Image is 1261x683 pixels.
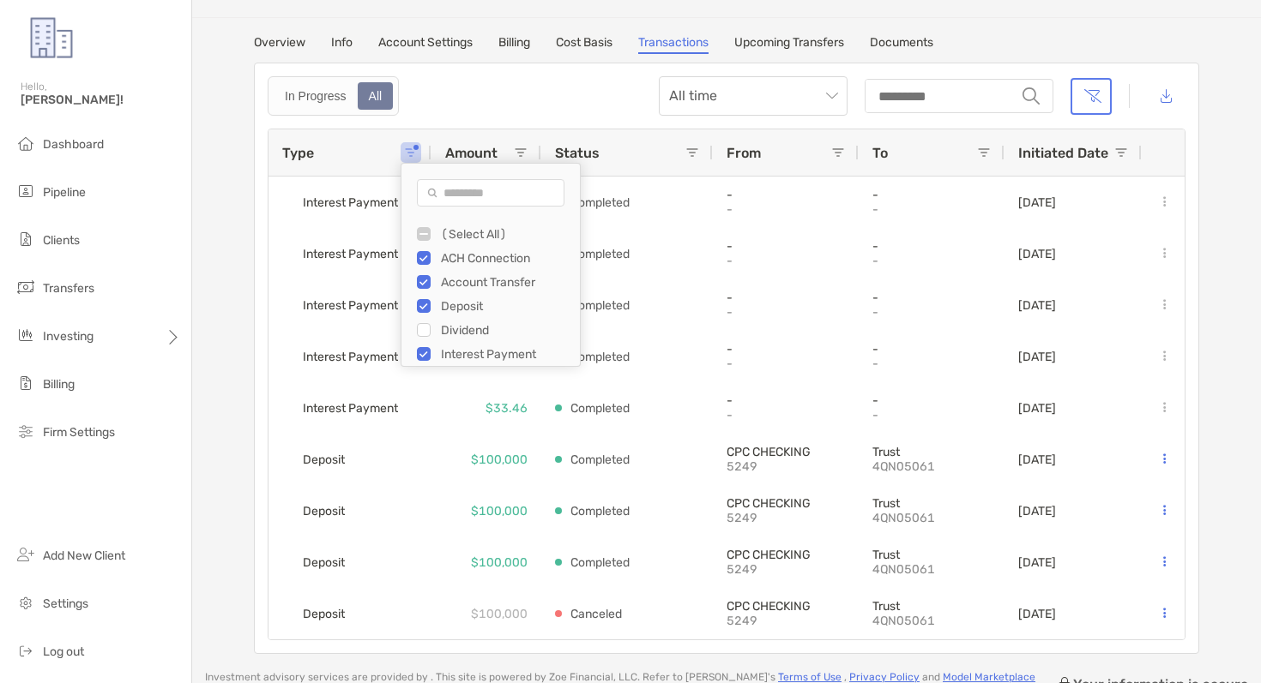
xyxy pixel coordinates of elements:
[445,145,498,161] span: Amount
[15,133,36,153] img: dashboard icon
[268,76,399,116] div: segmented control
[727,291,845,305] p: -
[1018,452,1056,467] p: [DATE]
[1018,145,1108,161] span: Initiated Date
[21,7,82,69] img: Zoe Logo
[727,548,845,562] p: CPC CHECKING
[401,163,581,367] div: Column Filter
[872,202,991,217] p: -
[441,275,570,290] div: Account Transfer
[43,548,125,563] span: Add New Client
[872,342,991,356] p: -
[359,84,392,108] div: All
[1023,87,1040,105] img: input icon
[15,181,36,201] img: pipeline icon
[872,599,991,614] p: Trust
[570,603,622,625] p: Canceled
[471,552,528,573] p: $100,000
[43,233,80,248] span: Clients
[441,323,570,338] div: Dividend
[727,459,845,474] p: 5249
[43,644,84,659] span: Log out
[870,35,933,54] a: Documents
[441,347,570,362] div: Interest Payment
[15,544,36,565] img: add_new_client icon
[570,295,630,316] p: Completed
[1018,247,1056,261] p: [DATE]
[872,459,991,474] p: 4QN05061
[727,342,845,356] p: -
[727,239,845,254] p: -
[15,421,36,441] img: firm-settings icon
[727,511,845,525] p: 5249
[872,548,991,562] p: Trust
[43,137,104,152] span: Dashboard
[417,179,564,207] input: Search filter values
[1071,78,1112,115] button: Clear filters
[638,35,709,54] a: Transactions
[570,243,630,265] p: Completed
[872,562,991,577] p: 4QN05061
[43,596,88,611] span: Settings
[303,189,398,217] span: Interest Payment
[1018,195,1056,210] p: [DATE]
[872,356,991,371] p: -
[778,671,842,683] a: Terms of Use
[15,592,36,613] img: settings icon
[570,552,630,573] p: Completed
[43,377,75,392] span: Billing
[727,496,845,511] p: CPC CHECKING
[872,614,991,628] p: 4QN05061
[872,496,991,511] p: Trust
[282,145,314,161] span: Type
[570,346,630,368] p: Completed
[727,356,845,371] p: -
[15,229,36,249] img: clients icon
[441,251,570,266] div: ACH Connection
[303,497,345,525] span: Deposit
[471,603,528,625] p: $100,000
[727,305,845,320] p: -
[570,398,630,419] p: Completed
[43,425,115,440] span: Firm Settings
[401,222,580,366] div: Filter List
[727,614,845,628] p: 5249
[15,373,36,393] img: billing icon
[570,449,630,470] p: Completed
[498,35,530,54] a: Billing
[15,277,36,297] img: transfers icon
[303,548,345,577] span: Deposit
[727,599,845,614] p: CPC CHECKING
[43,281,94,296] span: Transfers
[21,93,181,107] span: [PERSON_NAME]!
[303,600,345,628] span: Deposit
[1018,401,1056,416] p: [DATE]
[727,202,845,217] p: -
[303,291,398,320] span: Interest Payment
[872,408,991,422] p: -
[43,185,86,200] span: Pipeline
[441,227,570,242] div: (Select All)
[331,35,353,54] a: Info
[872,511,991,525] p: 4QN05061
[872,305,991,320] p: -
[15,640,36,661] img: logout icon
[471,500,528,522] p: $100,000
[872,393,991,408] p: -
[441,299,570,314] div: Deposit
[849,671,920,683] a: Privacy Policy
[1018,350,1056,364] p: [DATE]
[471,449,528,470] p: $100,000
[727,408,845,422] p: -
[555,145,600,161] span: Status
[1018,504,1056,518] p: [DATE]
[43,329,94,344] span: Investing
[303,446,345,474] span: Deposit
[1018,555,1056,570] p: [DATE]
[378,35,473,54] a: Account Settings
[872,145,888,161] span: To
[727,145,761,161] span: From
[727,188,845,202] p: -
[1018,298,1056,313] p: [DATE]
[275,84,356,108] div: In Progress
